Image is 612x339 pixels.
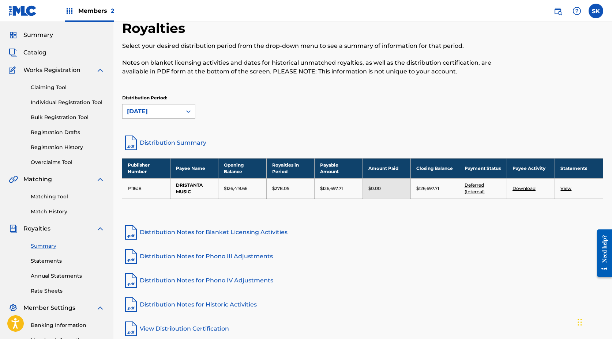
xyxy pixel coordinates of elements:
a: Distribution Notes for Phono IV Adjustments [122,272,603,289]
a: Summary [31,242,105,250]
img: pdf [122,272,140,289]
a: View Distribution Certification [122,320,603,338]
th: Payee Name [170,158,218,178]
p: $0.00 [368,185,381,192]
a: Public Search [551,4,565,18]
a: Individual Registration Tool [31,99,105,106]
img: Catalog [9,48,18,57]
th: Statements [555,158,603,178]
iframe: Resource Center [592,224,612,283]
img: Matching [9,175,18,184]
th: Payable Amount [315,158,363,178]
a: Banking Information [31,321,105,329]
span: Summary [23,31,53,39]
a: Annual Statements [31,272,105,280]
th: Amount Paid [363,158,410,178]
span: Matching [23,175,52,184]
div: User Menu [589,4,603,18]
img: MLC Logo [9,5,37,16]
a: Distribution Notes for Phono III Adjustments [122,248,603,265]
a: CatalogCatalog [9,48,46,57]
span: Member Settings [23,304,75,312]
a: Deferred (Internal) [465,182,485,194]
span: Works Registration [23,66,80,75]
img: help [572,7,581,15]
iframe: Chat Widget [575,304,612,339]
img: Works Registration [9,66,18,75]
img: pdf [122,224,140,241]
a: Matching Tool [31,193,105,201]
p: $126,419.66 [224,185,247,192]
a: Registration Drafts [31,129,105,136]
h2: Royalties [122,20,189,37]
a: Download [512,186,536,191]
span: 2 [111,7,114,14]
a: View [560,186,571,191]
td: DRISTANTA MUSIC [170,178,218,198]
img: pdf [122,296,140,313]
img: Royalties [9,224,18,233]
th: Payment Status [459,158,507,178]
p: Notes on blanket licensing activities and dates for historical unmatched royalties, as well as th... [122,58,493,76]
img: Top Rightsholders [65,7,74,15]
a: Distribution Notes for Historic Activities [122,296,603,313]
a: Bulk Registration Tool [31,114,105,121]
a: Match History [31,208,105,216]
td: P116J8 [122,178,170,198]
p: $126,697.71 [320,185,343,192]
th: Royalties in Period [266,158,314,178]
img: pdf [122,248,140,265]
span: Members [78,7,114,15]
div: [DATE] [127,107,177,116]
div: Help [570,4,584,18]
span: Royalties [23,224,50,233]
a: Claiming Tool [31,84,105,91]
img: search [553,7,562,15]
th: Publisher Number [122,158,170,178]
a: Statements [31,257,105,265]
span: Catalog [23,48,46,57]
p: $278.05 [272,185,289,192]
th: Closing Balance [411,158,459,178]
a: Distribution Notes for Blanket Licensing Activities [122,224,603,241]
img: Member Settings [9,304,18,312]
a: Distribution Summary [122,134,603,152]
img: expand [96,175,105,184]
img: expand [96,304,105,312]
img: distribution-summary-pdf [122,134,140,152]
p: Distribution Period: [122,95,195,101]
img: Summary [9,31,18,39]
a: Overclaims Tool [31,159,105,166]
p: $126,697.71 [416,185,439,192]
p: Select your desired distribution period from the drop-down menu to see a summary of information f... [122,42,493,50]
a: Registration History [31,144,105,151]
img: expand [96,224,105,233]
div: Drag [578,311,582,333]
img: expand [96,66,105,75]
a: SummarySummary [9,31,53,39]
a: Rate Sheets [31,287,105,295]
img: pdf [122,320,140,338]
th: Payee Activity [507,158,555,178]
th: Opening Balance [218,158,266,178]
